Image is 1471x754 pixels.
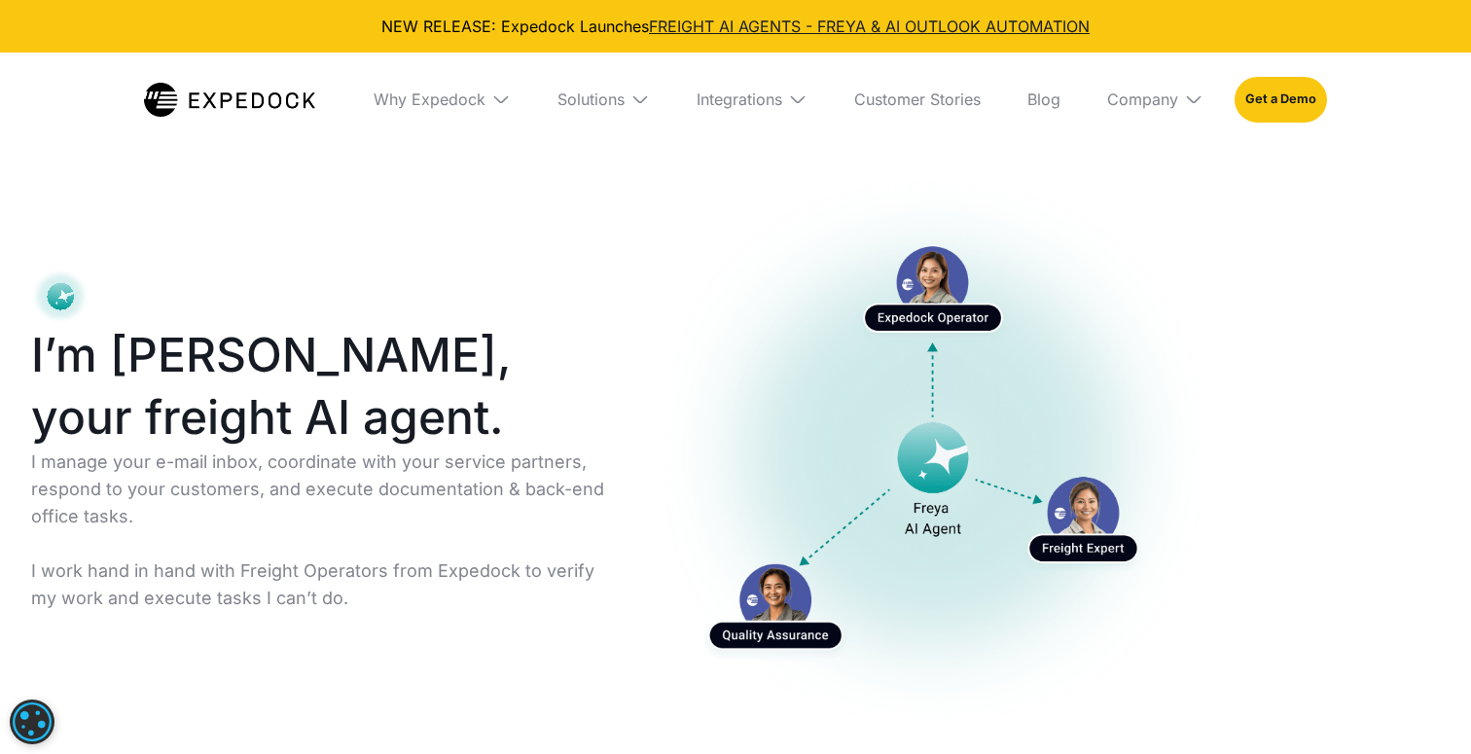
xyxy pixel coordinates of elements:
[31,324,621,449] h1: I’m [PERSON_NAME], your freight AI agent.
[542,53,665,146] div: Solutions
[31,449,621,612] p: I manage your e-mail inbox, coordinate with your service partners, respond to your customers, and...
[697,90,782,109] div: Integrations
[16,16,1455,37] div: NEW RELEASE: Expedock Launches
[649,17,1090,36] a: FREIGHT AI AGENTS - FREYA & AI OUTLOOK AUTOMATION
[681,53,823,146] div: Integrations
[557,90,625,109] div: Solutions
[839,53,996,146] a: Customer Stories
[652,171,1214,733] a: open lightbox
[1107,90,1178,109] div: Company
[358,53,526,146] div: Why Expedock
[1235,77,1327,122] a: Get a Demo
[1012,53,1076,146] a: Blog
[1092,53,1219,146] div: Company
[374,90,485,109] div: Why Expedock
[1374,661,1471,754] iframe: Chat Widget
